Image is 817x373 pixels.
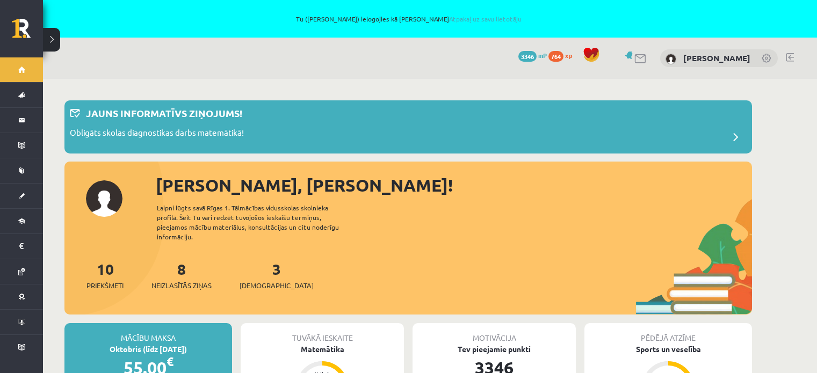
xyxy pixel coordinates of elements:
[64,343,232,355] div: Oktobris (līdz [DATE])
[548,51,577,60] a: 764 xp
[167,354,173,369] span: €
[565,51,572,60] span: xp
[241,323,404,343] div: Tuvākā ieskaite
[70,127,244,142] p: Obligāts skolas diagnostikas darbs matemātikā!
[151,259,212,291] a: 8Neizlasītās ziņas
[538,51,547,60] span: mP
[584,323,752,343] div: Pēdējā atzīme
[82,16,735,22] span: Tu ([PERSON_NAME]) ielogojies kā [PERSON_NAME]
[240,259,314,291] a: 3[DEMOGRAPHIC_DATA]
[151,280,212,291] span: Neizlasītās ziņas
[12,19,43,46] a: Rīgas 1. Tālmācības vidusskola
[548,51,563,62] span: 764
[240,280,314,291] span: [DEMOGRAPHIC_DATA]
[584,343,752,355] div: Sports un veselība
[666,54,676,64] img: Amanda Lorberga
[413,343,576,355] div: Tev pieejamie punkti
[518,51,547,60] a: 3346 mP
[449,14,522,23] a: Atpakaļ uz savu lietotāju
[86,106,242,120] p: Jauns informatīvs ziņojums!
[413,323,576,343] div: Motivācija
[518,51,537,62] span: 3346
[683,53,750,63] a: [PERSON_NAME]
[241,343,404,355] div: Matemātika
[70,106,747,148] a: Jauns informatīvs ziņojums! Obligāts skolas diagnostikas darbs matemātikā!
[64,323,232,343] div: Mācību maksa
[86,259,124,291] a: 10Priekšmeti
[157,203,358,242] div: Laipni lūgts savā Rīgas 1. Tālmācības vidusskolas skolnieka profilā. Šeit Tu vari redzēt tuvojošo...
[156,172,752,198] div: [PERSON_NAME], [PERSON_NAME]!
[86,280,124,291] span: Priekšmeti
